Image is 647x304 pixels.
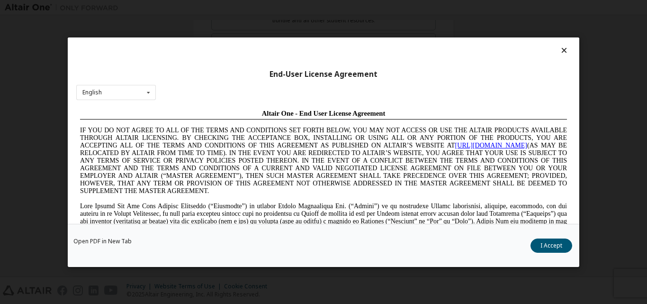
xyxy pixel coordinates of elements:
[73,238,132,244] a: Open PDF in New Tab
[82,90,102,95] div: English
[186,4,309,11] span: Altair One - End User License Agreement
[530,238,572,252] button: I Accept
[4,97,491,165] span: Lore Ipsumd Sit Ame Cons Adipisc Elitseddo (“Eiusmodte”) in utlabor Etdolo Magnaaliqua Eni. (“Adm...
[4,21,491,89] span: IF YOU DO NOT AGREE TO ALL OF THE TERMS AND CONDITIONS SET FORTH BELOW, YOU MAY NOT ACCESS OR USE...
[76,69,571,79] div: End-User License Agreement
[379,36,451,43] a: [URL][DOMAIN_NAME]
